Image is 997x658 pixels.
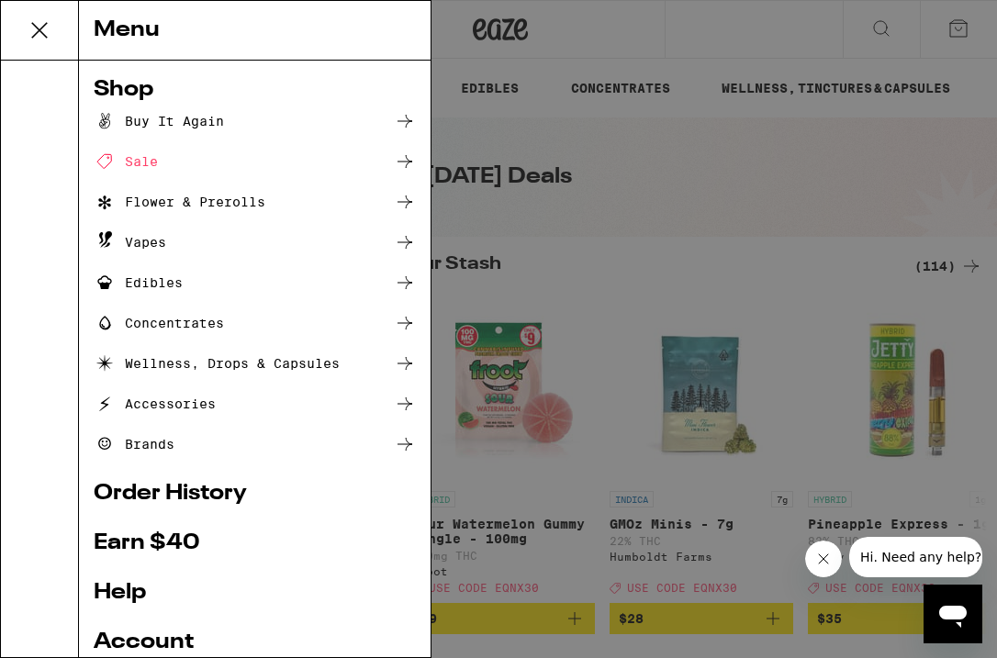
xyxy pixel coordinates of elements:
iframe: Message from company [849,537,982,577]
a: Order History [94,483,416,505]
a: Edibles [94,272,416,294]
a: Accessories [94,393,416,415]
a: Earn $ 40 [94,532,416,554]
a: Wellness, Drops & Capsules [94,352,416,374]
a: Concentrates [94,312,416,334]
iframe: Close message [805,541,842,577]
a: Sale [94,151,416,173]
div: Flower & Prerolls [94,191,265,213]
div: Sale [94,151,158,173]
a: Vapes [94,231,416,253]
div: Buy It Again [94,110,224,132]
a: Shop [94,79,416,101]
a: Flower & Prerolls [94,191,416,213]
div: Brands [94,433,174,455]
a: Account [94,631,416,653]
div: Accessories [94,393,216,415]
div: Menu [79,1,431,61]
div: Edibles [94,272,183,294]
a: Brands [94,433,416,455]
a: Help [94,582,416,604]
a: Buy It Again [94,110,416,132]
iframe: Button to launch messaging window [924,585,982,643]
div: Vapes [94,231,166,253]
div: Wellness, Drops & Capsules [94,352,340,374]
div: Concentrates [94,312,224,334]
